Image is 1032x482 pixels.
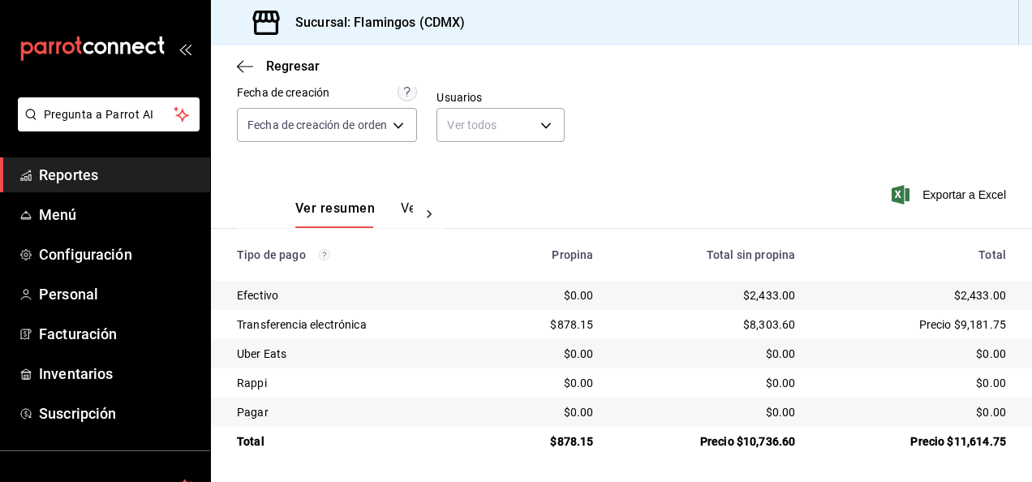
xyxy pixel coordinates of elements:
div: Propina [505,248,594,261]
div: Ver todos [436,108,564,142]
div: Total [237,433,479,450]
font: Configuración [39,246,132,263]
div: Efectivo [237,287,479,303]
div: Precio $10,736.60 [619,433,795,450]
div: $878.15 [505,433,594,450]
font: Exportar a Excel [922,188,1006,201]
font: Tipo de pago [237,248,306,261]
div: $0.00 [505,404,594,420]
span: Regresar [266,58,320,74]
div: $878.15 [505,316,594,333]
button: Exportar a Excel [895,185,1006,204]
font: Ver resumen [295,200,375,217]
div: Rappi [237,375,479,391]
div: Uber Eats [237,346,479,362]
font: Suscripción [39,405,116,422]
div: Total sin propina [619,248,795,261]
div: $0.00 [821,346,1006,362]
label: Usuarios [436,92,564,103]
font: Inventarios [39,365,113,382]
div: Precio $9,181.75 [821,316,1006,333]
div: Fecha de creación [237,84,329,101]
font: Reportes [39,166,98,183]
div: $0.00 [505,346,594,362]
div: $0.00 [821,404,1006,420]
div: $0.00 [619,346,795,362]
div: $0.00 [619,404,795,420]
div: $2,433.00 [619,287,795,303]
button: Ver pagos [401,200,462,228]
button: Pregunta a Parrot AI [18,97,200,131]
div: Precio $11,614.75 [821,433,1006,450]
button: open_drawer_menu [178,42,191,55]
a: Pregunta a Parrot AI [11,118,200,135]
font: Personal [39,286,98,303]
h3: Sucursal: Flamingos (CDMX) [282,13,465,32]
div: $0.00 [619,375,795,391]
div: Total [821,248,1006,261]
button: Regresar [237,58,320,74]
div: $0.00 [505,375,594,391]
span: Pregunta a Parrot AI [44,106,174,123]
div: $0.00 [505,287,594,303]
div: $8,303.60 [619,316,795,333]
div: $0.00 [821,375,1006,391]
svg: Los pagos realizados con Pay y otras terminales son montos brutos. [319,249,330,260]
div: $2,433.00 [821,287,1006,303]
div: Transferencia electrónica [237,316,479,333]
div: Pagar [237,404,479,420]
font: Facturación [39,325,117,342]
span: Fecha de creación de orden [247,117,387,133]
font: Menú [39,206,77,223]
div: Pestañas de navegación [295,200,413,228]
